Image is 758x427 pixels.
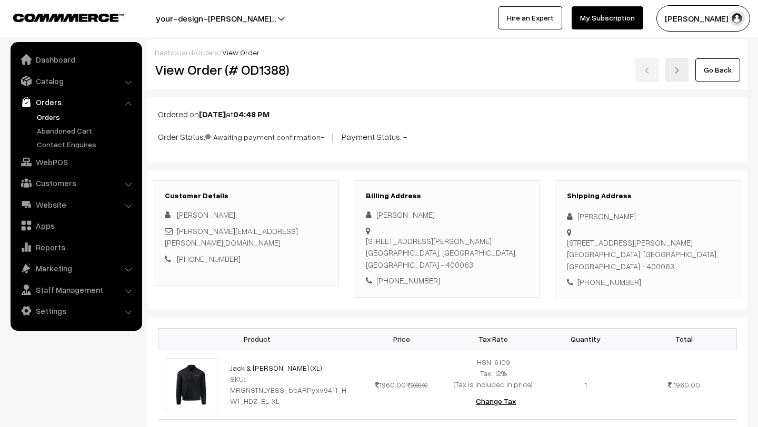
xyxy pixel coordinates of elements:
b: 04:48 PM [233,109,270,119]
div: [PERSON_NAME] [567,210,730,222]
a: Go Back [695,58,740,82]
span: 1960.00 [673,380,700,389]
a: [PERSON_NAME][EMAIL_ADDRESS][PERSON_NAME][DOMAIN_NAME] [165,226,298,248]
th: Product [158,328,356,350]
a: Contact Enquires [34,139,138,150]
a: Customers [13,174,138,192]
div: [PERSON_NAME] [366,209,529,221]
span: View Order [222,48,260,57]
div: [STREET_ADDRESS][PERSON_NAME] [GEOGRAPHIC_DATA], [GEOGRAPHIC_DATA], [GEOGRAPHIC_DATA] - 400063 [567,237,730,272]
a: Marketing [13,259,138,278]
a: Dashboard [13,50,138,69]
span: 1960.00 [375,380,406,389]
a: WebPOS [13,152,138,171]
h3: Customer Details [165,191,328,200]
div: / / [155,47,740,58]
div: [STREET_ADDRESS][PERSON_NAME] [GEOGRAPHIC_DATA], [GEOGRAPHIC_DATA], [GEOGRAPHIC_DATA] - 400063 [366,235,529,271]
h3: Billing Address [366,191,529,200]
a: orders [196,48,219,57]
strike: 2000.00 [407,382,427,389]
a: Apps [13,216,138,235]
p: Order Status: - | Payment Status: - [158,129,737,143]
a: Hire an Expert [498,6,562,29]
th: Tax Rate [447,328,540,350]
b: [DATE] [199,109,226,119]
p: Ordered on at [158,108,737,120]
button: [PERSON_NAME] N.P [656,5,750,32]
span: 1 [584,380,587,389]
h2: View Order (# OD1388) [155,62,340,78]
div: [PHONE_NUMBER] [366,274,529,287]
a: Jack & [PERSON_NAME] (XL) [230,363,322,372]
div: SKU: MRGNSTNLYESS_bcARPyxv9411_HW1_HDZ-BL-XL [230,373,349,406]
a: Abandoned Cart [34,125,138,136]
div: [PHONE_NUMBER] [567,276,730,288]
span: [PERSON_NAME] [177,210,235,219]
span: Awaiting payment confirmation [205,129,321,143]
th: Quantity [540,328,632,350]
img: right-arrow.png [674,67,680,74]
a: Website [13,195,138,214]
a: [PHONE_NUMBER] [177,254,241,263]
a: Orders [34,111,138,123]
button: your-design-[PERSON_NAME]… [119,5,313,32]
a: Catalog [13,72,138,90]
img: user [729,11,745,26]
img: COMMMERCE [13,14,124,22]
a: My Subscription [572,6,643,29]
a: Settings [13,301,138,320]
button: Change Tax [467,390,524,413]
img: 17176839151803Jack-Jones-Vilmar-windcheater.png [165,358,218,411]
th: Price [355,328,447,350]
th: Total [632,328,737,350]
a: Reports [13,238,138,257]
span: HSN: 6109 Tax: 12% (Tax is included in price) [454,358,533,389]
a: COMMMERCE [13,11,105,23]
h3: Shipping Address [567,191,730,200]
a: Staff Management [13,280,138,299]
a: Orders [13,93,138,111]
a: Dashboard [155,48,193,57]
